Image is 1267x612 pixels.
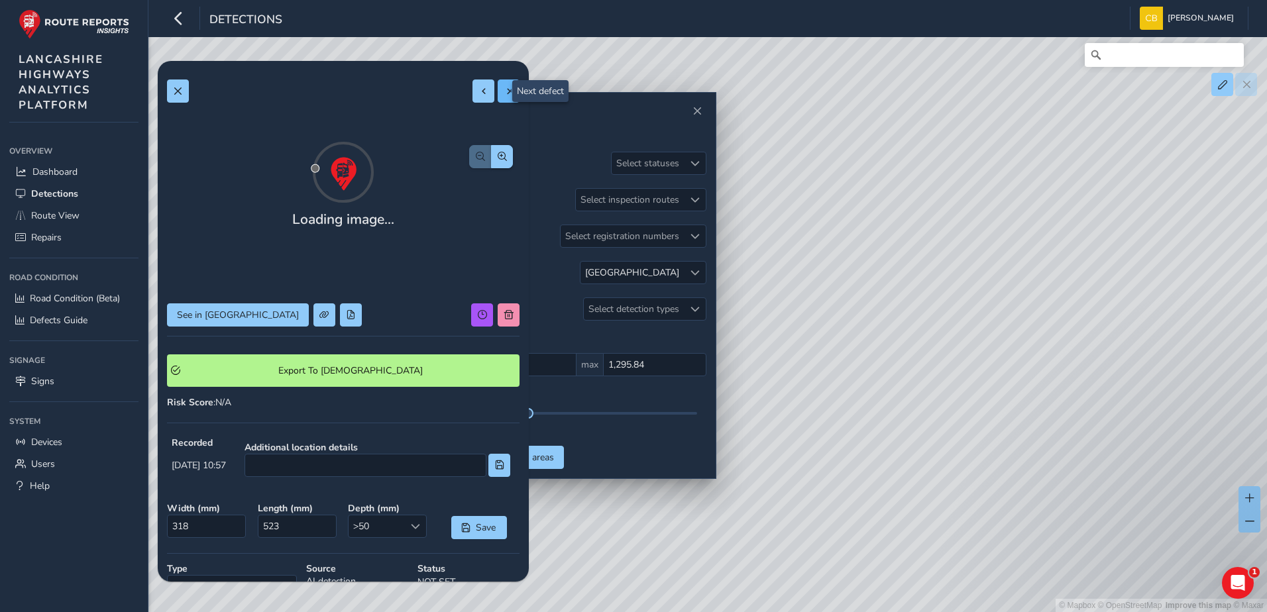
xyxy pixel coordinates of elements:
[475,521,497,534] span: Save
[31,458,55,470] span: Users
[167,502,248,515] strong: Width ( mm )
[451,516,507,539] button: Save
[9,161,138,183] a: Dashboard
[9,205,138,227] a: Route View
[1140,7,1163,30] img: diamond-layout
[576,189,684,211] div: Select inspection routes
[348,502,429,515] strong: Depth ( mm )
[688,102,706,121] button: Close
[167,396,520,409] div: : N/A
[274,576,296,597] div: Select a type
[1249,567,1260,578] span: 1
[30,314,87,327] span: Defects Guide
[30,292,120,305] span: Road Condition (Beta)
[448,121,706,143] h2: Filters
[167,396,213,409] strong: Risk Score
[577,353,603,376] span: max
[9,287,138,309] a: Road Condition (Beta)
[306,562,408,575] strong: Source
[19,9,129,39] img: rr logo
[302,558,413,603] div: AI detection
[31,436,62,448] span: Devices
[167,354,520,387] button: Export To Symology
[417,575,520,589] p: NOT SET
[168,576,274,597] span: Pothole
[258,502,339,515] strong: Length ( mm )
[185,364,516,377] span: Export To [DEMOGRAPHIC_DATA]
[292,211,394,228] h4: Loading image...
[30,480,50,492] span: Help
[9,370,138,392] a: Signs
[172,436,226,449] strong: Recorded
[167,562,297,575] strong: Type
[31,231,62,244] span: Repairs
[349,515,404,537] span: >50
[1222,567,1254,599] iframe: Intercom live chat
[9,183,138,205] a: Detections
[584,298,684,320] div: Select detection types
[9,350,138,370] div: Signage
[603,353,706,376] input: 0
[9,141,138,161] div: Overview
[417,562,520,575] strong: Status
[245,441,510,454] strong: Additional location details
[31,375,54,387] span: Signs
[177,309,299,321] span: See in [GEOGRAPHIC_DATA]
[585,266,679,279] div: [GEOGRAPHIC_DATA]
[9,268,138,287] div: Road Condition
[561,225,684,247] div: Select registration numbers
[1168,7,1234,30] span: [PERSON_NAME]
[9,411,138,431] div: System
[31,187,78,200] span: Detections
[32,166,78,178] span: Dashboard
[167,303,309,327] button: See in Route View
[9,453,138,475] a: Users
[1140,7,1239,30] button: [PERSON_NAME]
[172,459,226,472] span: [DATE] 10:57
[9,431,138,453] a: Devices
[9,309,138,331] a: Defects Guide
[9,475,138,497] a: Help
[31,209,80,222] span: Route View
[457,419,697,432] div: 35
[19,52,103,113] span: LANCASHIRE HIGHWAYS ANALYTICS PLATFORM
[209,11,282,30] span: Detections
[612,152,684,174] div: Select statuses
[9,227,138,248] a: Repairs
[1085,43,1244,67] input: Search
